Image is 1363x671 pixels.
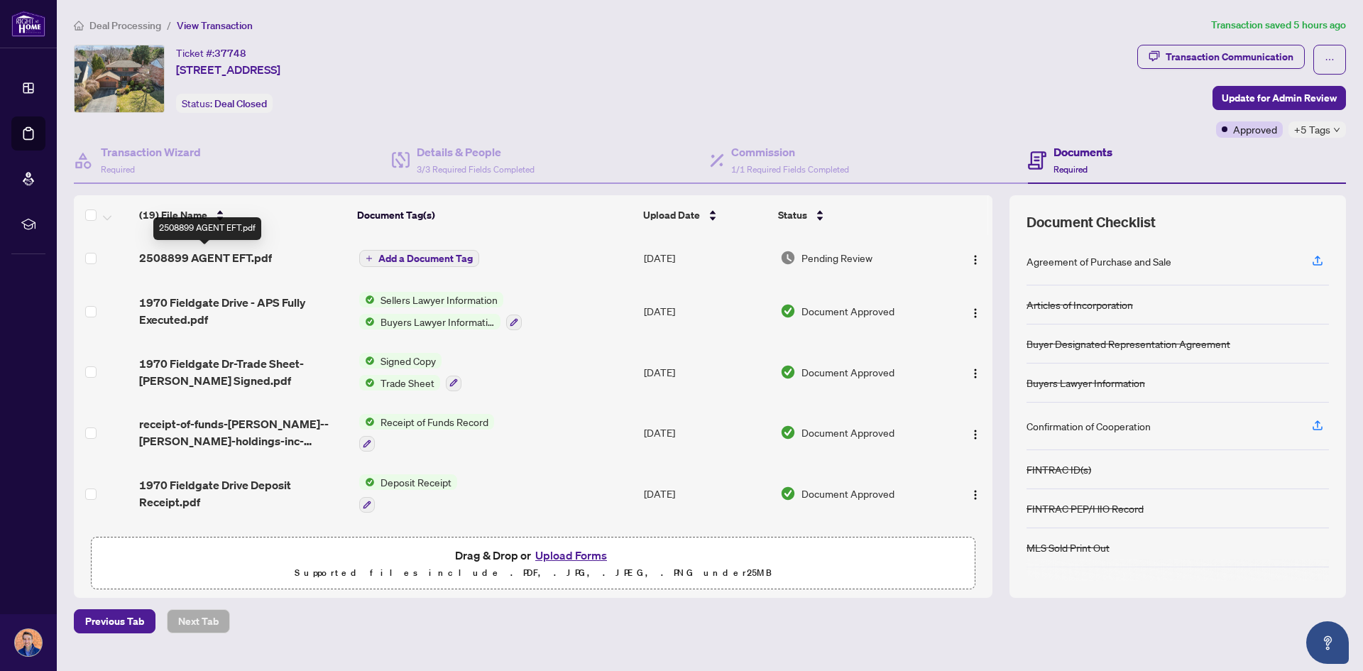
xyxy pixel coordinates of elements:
button: Add a Document Tag [359,250,479,267]
span: 1970 Fieldgate Drive - APS Fully Executed.pdf [139,294,348,328]
th: Status [772,195,941,235]
button: Logo [964,300,987,322]
span: Deal Processing [89,19,161,32]
div: MLS Sold Print Out [1027,540,1110,555]
span: Deposit Receipt [375,474,457,490]
button: Upload Forms [531,546,611,564]
span: down [1333,126,1340,133]
button: Open asap [1306,621,1349,664]
button: Transaction Communication [1137,45,1305,69]
span: Document Checklist [1027,212,1156,232]
div: Buyer Designated Representation Agreement [1027,336,1230,351]
img: logo [11,11,45,37]
h4: Transaction Wizard [101,143,201,160]
button: Update for Admin Review [1213,86,1346,110]
span: View Transaction [177,19,253,32]
span: (19) File Name [139,207,207,223]
span: Status [778,207,807,223]
th: Upload Date [637,195,772,235]
button: Logo [964,246,987,269]
img: Status Icon [359,375,375,391]
td: [DATE] [638,463,774,524]
img: Logo [970,429,981,440]
button: Status IconDeposit Receipt [359,474,457,513]
p: Supported files include .PDF, .JPG, .JPEG, .PNG under 25 MB [100,564,966,582]
span: +5 Tags [1294,121,1330,138]
button: Add a Document Tag [359,249,479,268]
img: Document Status [780,303,796,319]
button: Logo [964,421,987,444]
article: Transaction saved 5 hours ago [1211,17,1346,33]
img: Logo [970,368,981,379]
th: Document Tag(s) [351,195,637,235]
div: FINTRAC ID(s) [1027,462,1091,477]
td: [DATE] [638,524,774,585]
button: Previous Tab [74,609,155,633]
span: Upload Date [643,207,700,223]
span: Approved [1233,121,1277,137]
div: Status: [176,94,273,113]
div: Buyers Lawyer Information [1027,375,1145,391]
span: Trade Sheet [375,375,440,391]
span: 3/3 Required Fields Completed [417,164,535,175]
img: IMG-W12045815_1.jpg [75,45,164,112]
img: Logo [970,489,981,501]
span: Update for Admin Review [1222,87,1337,109]
h4: Documents [1053,143,1112,160]
img: Document Status [780,250,796,266]
span: Document Approved [801,486,894,501]
span: Deal Closed [214,97,267,110]
h4: Commission [731,143,849,160]
div: Ticket #: [176,45,246,61]
span: Drag & Drop or [455,546,611,564]
span: 2508899 AGENT EFT.pdf [139,249,272,266]
img: Document Status [780,486,796,501]
span: Buyers Lawyer Information [375,314,500,329]
span: 1970 Fieldgate Dr-Trade Sheet-[PERSON_NAME] Signed.pdf [139,355,348,389]
span: Document Approved [801,364,894,380]
img: Document Status [780,364,796,380]
button: Status IconSigned CopyStatus IconTrade Sheet [359,353,461,391]
img: Profile Icon [15,629,42,656]
button: Logo [964,361,987,383]
img: Logo [970,254,981,266]
img: Status Icon [359,314,375,329]
div: FINTRAC PEP/HIO Record [1027,501,1144,516]
td: [DATE] [638,235,774,280]
th: (19) File Name [133,195,351,235]
span: plus [366,255,373,262]
button: Status IconReceipt of Funds Record [359,414,494,452]
img: Status Icon [359,292,375,307]
span: 1970 Fieldgate Drive Deposit Receipt.pdf [139,476,348,511]
div: Agreement of Purchase and Sale [1027,253,1171,269]
img: Status Icon [359,474,375,490]
span: Required [101,164,135,175]
li: / [167,17,171,33]
span: [STREET_ADDRESS] [176,61,280,78]
span: Pending Review [801,250,872,266]
span: Drag & Drop orUpload FormsSupported files include .PDF, .JPG, .JPEG, .PNG under25MB [92,538,975,590]
span: Document Approved [801,303,894,319]
td: [DATE] [638,280,774,342]
div: Transaction Communication [1166,45,1293,68]
button: Next Tab [167,609,230,633]
span: Receipt of Funds Record [375,414,494,430]
div: 2508899 AGENT EFT.pdf [153,217,261,240]
div: Articles of Incorporation [1027,297,1133,312]
td: [DATE] [638,403,774,464]
span: home [74,21,84,31]
div: Confirmation of Cooperation [1027,418,1151,434]
span: 1/1 Required Fields Completed [731,164,849,175]
img: Status Icon [359,353,375,369]
span: Signed Copy [375,353,442,369]
img: Logo [970,307,981,319]
span: Document Approved [801,425,894,440]
span: Previous Tab [85,610,144,633]
span: ellipsis [1325,55,1335,65]
button: Status IconSellers Lawyer InformationStatus IconBuyers Lawyer Information [359,292,522,330]
h4: Details & People [417,143,535,160]
span: Add a Document Tag [378,253,473,263]
img: Status Icon [359,414,375,430]
span: 37748 [214,47,246,60]
td: [DATE] [638,342,774,403]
